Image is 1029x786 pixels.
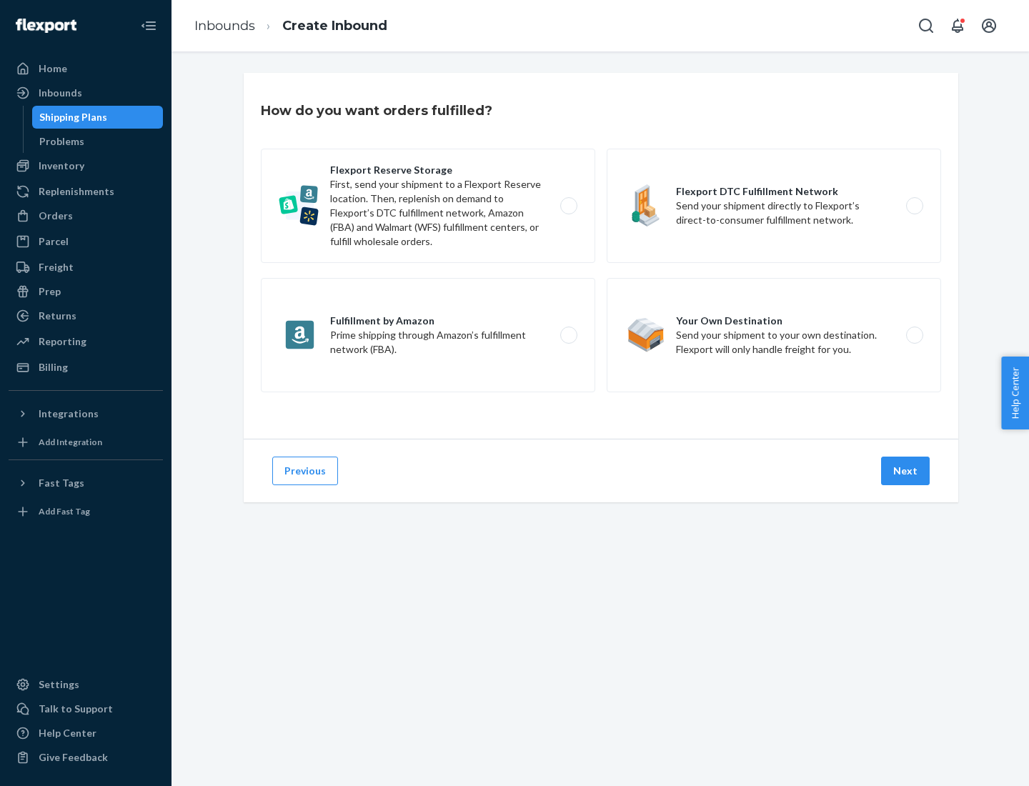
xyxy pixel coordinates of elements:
a: Replenishments [9,180,163,203]
a: Reporting [9,330,163,353]
a: Help Center [9,722,163,745]
a: Orders [9,204,163,227]
div: Shipping Plans [39,110,107,124]
img: Flexport logo [16,19,76,33]
a: Inventory [9,154,163,177]
a: Inbounds [9,81,163,104]
button: Open Search Box [912,11,940,40]
a: Shipping Plans [32,106,164,129]
div: Give Feedback [39,750,108,765]
button: Fast Tags [9,472,163,494]
a: Create Inbound [282,18,387,34]
ol: breadcrumbs [183,5,399,47]
a: Billing [9,356,163,379]
div: Integrations [39,407,99,421]
button: Open notifications [943,11,972,40]
button: Give Feedback [9,746,163,769]
button: Open account menu [975,11,1003,40]
div: Help Center [39,726,96,740]
a: Parcel [9,230,163,253]
div: Freight [39,260,74,274]
div: Replenishments [39,184,114,199]
button: Integrations [9,402,163,425]
div: Orders [39,209,73,223]
h3: How do you want orders fulfilled? [261,101,492,120]
div: Settings [39,677,79,692]
a: Home [9,57,163,80]
div: Add Fast Tag [39,505,90,517]
a: Freight [9,256,163,279]
a: Settings [9,673,163,696]
button: Previous [272,457,338,485]
div: Fast Tags [39,476,84,490]
div: Prep [39,284,61,299]
div: Talk to Support [39,702,113,716]
button: Close Navigation [134,11,163,40]
div: Problems [39,134,84,149]
a: Problems [32,130,164,153]
div: Inventory [39,159,84,173]
a: Inbounds [194,18,255,34]
div: Reporting [39,334,86,349]
a: Add Fast Tag [9,500,163,523]
div: Billing [39,360,68,374]
div: Parcel [39,234,69,249]
div: Returns [39,309,76,323]
a: Prep [9,280,163,303]
button: Help Center [1001,357,1029,429]
a: Returns [9,304,163,327]
div: Inbounds [39,86,82,100]
a: Talk to Support [9,697,163,720]
button: Next [881,457,930,485]
div: Add Integration [39,436,102,448]
a: Add Integration [9,431,163,454]
div: Home [39,61,67,76]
